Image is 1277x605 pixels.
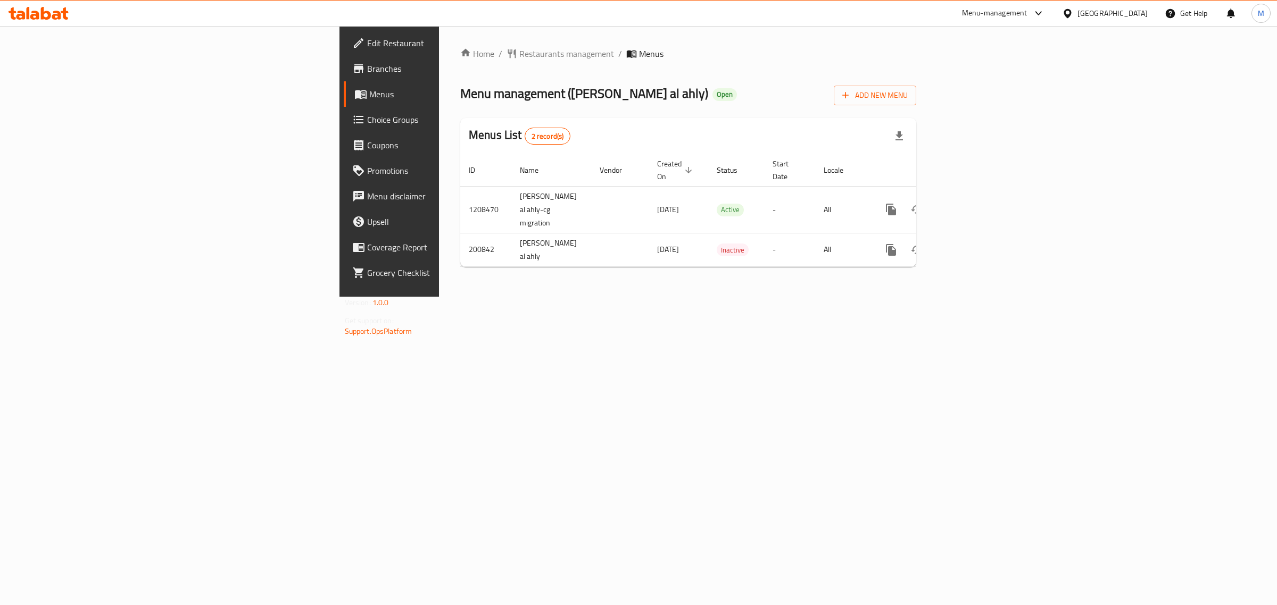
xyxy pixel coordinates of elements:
[717,164,751,177] span: Status
[525,131,570,141] span: 2 record(s)
[639,47,664,60] span: Menus
[764,186,815,233] td: -
[372,296,389,309] span: 1.0.0
[367,37,544,49] span: Edit Restaurant
[469,164,489,177] span: ID
[344,183,553,209] a: Menu disclaimer
[712,90,737,99] span: Open
[842,89,908,102] span: Add New Menu
[657,157,695,183] span: Created On
[618,47,622,60] li: /
[367,164,544,177] span: Promotions
[773,157,802,183] span: Start Date
[369,88,544,100] span: Menus
[1258,7,1264,19] span: M
[345,324,412,338] a: Support.OpsPlatform
[344,209,553,234] a: Upsell
[507,47,614,60] a: Restaurants management
[834,86,916,105] button: Add New Menu
[460,81,708,105] span: Menu management ( [PERSON_NAME] al ahly )
[870,154,989,187] th: Actions
[344,30,553,56] a: Edit Restaurant
[824,164,857,177] span: Locale
[367,62,544,75] span: Branches
[717,244,749,256] span: Inactive
[717,204,744,216] span: Active
[904,237,930,263] button: Change Status
[344,234,553,260] a: Coverage Report
[657,203,679,216] span: [DATE]
[520,164,552,177] span: Name
[344,107,553,132] a: Choice Groups
[344,260,553,285] a: Grocery Checklist
[344,56,553,81] a: Branches
[878,237,904,263] button: more
[815,186,870,233] td: All
[344,81,553,107] a: Menus
[764,233,815,266] td: -
[657,242,679,256] span: [DATE]
[367,215,544,228] span: Upsell
[525,128,571,145] div: Total records count
[367,266,544,279] span: Grocery Checklist
[367,241,544,254] span: Coverage Report
[712,88,737,101] div: Open
[815,233,870,266] td: All
[367,139,544,152] span: Coupons
[344,132,553,158] a: Coupons
[962,7,1027,20] div: Menu-management
[519,47,614,60] span: Restaurants management
[344,158,553,183] a: Promotions
[345,314,394,327] span: Get support on:
[367,190,544,203] span: Menu disclaimer
[1077,7,1148,19] div: [GEOGRAPHIC_DATA]
[904,197,930,222] button: Change Status
[367,113,544,126] span: Choice Groups
[460,154,989,267] table: enhanced table
[600,164,636,177] span: Vendor
[345,296,371,309] span: Version:
[460,47,916,60] nav: breadcrumb
[886,123,912,149] div: Export file
[469,127,570,145] h2: Menus List
[878,197,904,222] button: more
